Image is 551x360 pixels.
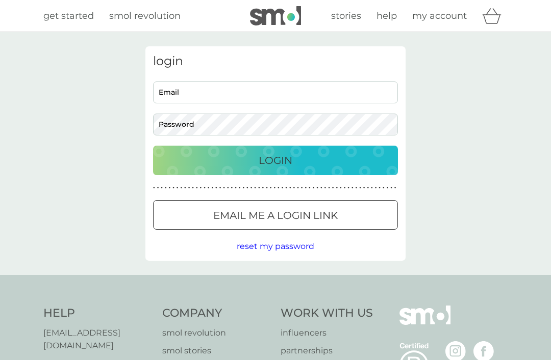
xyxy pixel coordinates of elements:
span: help [377,10,397,21]
h4: Help [43,306,152,321]
p: ● [293,185,295,190]
p: ● [273,185,275,190]
span: my account [412,10,467,21]
p: ● [371,185,373,190]
p: ● [285,185,287,190]
span: get started [43,10,94,21]
p: ● [313,185,315,190]
p: ● [227,185,229,190]
h4: Company [162,306,271,321]
p: ● [301,185,303,190]
p: ● [192,185,194,190]
a: partnerships [281,344,373,357]
p: ● [266,185,268,190]
p: ● [184,185,186,190]
p: Login [259,152,292,169]
p: ● [289,185,291,190]
p: ● [340,185,342,190]
p: ● [336,185,338,190]
p: ● [169,185,171,190]
p: ● [324,185,327,190]
img: smol [399,306,450,340]
p: ● [223,185,225,190]
p: ● [215,185,217,190]
p: ● [239,185,241,190]
p: ● [204,185,206,190]
p: ● [305,185,307,190]
p: ● [332,185,334,190]
img: smol [250,6,301,25]
p: ● [379,185,381,190]
p: ● [320,185,322,190]
p: ● [153,185,155,190]
p: ● [180,185,182,190]
p: ● [359,185,361,190]
button: Email me a login link [153,200,398,230]
h3: login [153,54,398,69]
p: ● [367,185,369,190]
p: ● [242,185,244,190]
p: Email me a login link [213,207,338,224]
p: ● [328,185,330,190]
p: ● [219,185,221,190]
button: reset my password [237,240,314,253]
p: ● [356,185,358,190]
a: help [377,9,397,23]
p: ● [172,185,174,190]
span: smol revolution [109,10,181,21]
p: ● [394,185,396,190]
p: ● [246,185,248,190]
p: ● [309,185,311,190]
a: get started [43,9,94,23]
p: ● [235,185,237,190]
p: ● [344,185,346,190]
a: smol stories [162,344,271,357]
span: stories [331,10,361,21]
p: ● [196,185,198,190]
p: ● [363,185,365,190]
p: ● [375,185,377,190]
button: Login [153,146,398,175]
span: reset my password [237,241,314,251]
div: basket [482,6,508,26]
p: ● [188,185,190,190]
p: ● [231,185,233,190]
p: ● [352,185,354,190]
a: smol revolution [162,326,271,340]
p: ● [177,185,179,190]
p: ● [262,185,264,190]
h4: Work With Us [281,306,373,321]
a: my account [412,9,467,23]
p: ● [254,185,256,190]
p: ● [270,185,272,190]
a: smol revolution [109,9,181,23]
p: ● [165,185,167,190]
p: ● [211,185,213,190]
a: influencers [281,326,373,340]
p: ● [387,185,389,190]
p: ● [297,185,299,190]
p: ● [390,185,392,190]
a: stories [331,9,361,23]
p: ● [383,185,385,190]
p: ● [282,185,284,190]
a: [EMAIL_ADDRESS][DOMAIN_NAME] [43,326,152,352]
p: ● [161,185,163,190]
p: ● [208,185,210,190]
p: ● [347,185,349,190]
p: ● [258,185,260,190]
p: ● [200,185,202,190]
p: ● [251,185,253,190]
p: ● [316,185,318,190]
p: ● [278,185,280,190]
p: ● [157,185,159,190]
